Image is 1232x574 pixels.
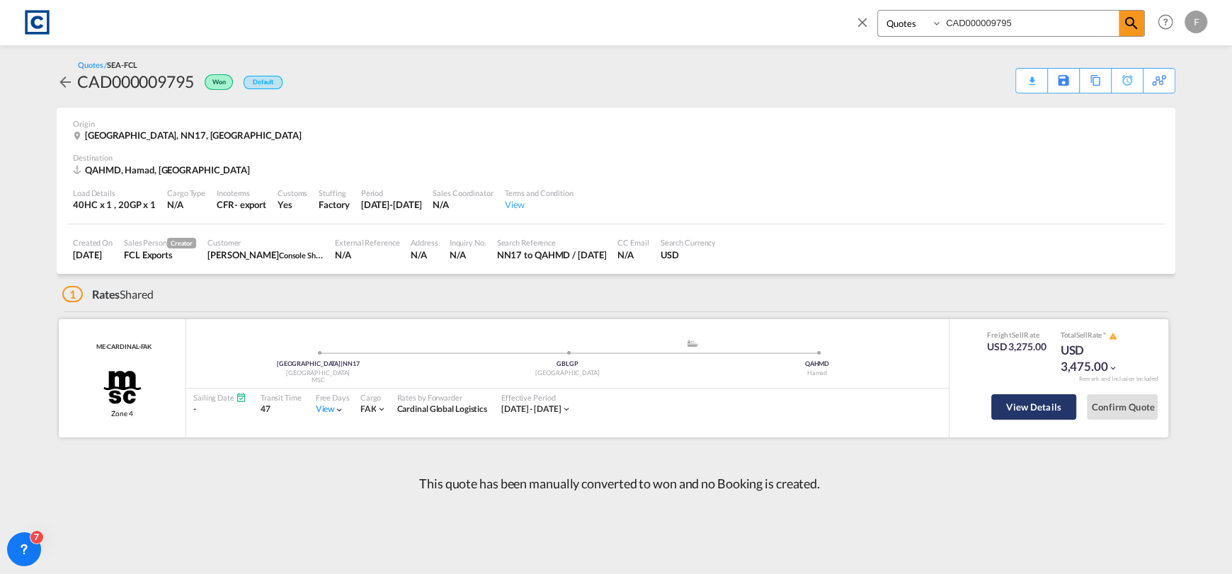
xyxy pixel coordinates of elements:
div: Won [194,70,236,93]
div: USD 3,475.00 [1060,342,1131,376]
div: Contract / Rate Agreement / Tariff / Spot Pricing Reference Number: ME-CARDINAL-FAK [93,343,152,352]
span: [DATE] - [DATE] [501,403,561,414]
div: N/A [335,248,399,261]
div: - export [234,198,266,211]
div: Total Rate [1060,330,1131,341]
div: FCL Exports [124,248,196,261]
div: N/A [411,248,438,261]
div: F [1185,11,1207,33]
span: NN17 [343,360,360,367]
div: External Reference [335,237,399,248]
span: Rates [92,287,120,301]
div: CC Email [617,237,649,248]
div: QAHMD, Hamad, Middle East [73,163,253,176]
div: View [505,198,574,211]
span: | [341,360,343,367]
div: Incoterms [217,188,266,198]
div: Help [1153,10,1185,35]
div: Free Days [316,392,350,403]
div: Search Reference [497,237,607,248]
div: Quotes /SEA-FCL [78,59,137,70]
div: Shared [62,287,154,302]
div: GBLGP [443,360,692,369]
div: Search Currency [661,237,717,248]
button: View Details [991,394,1076,420]
md-icon: icon-chevron-down [376,404,386,414]
div: Origin [73,118,1159,129]
div: Sales Coordinator [433,188,493,198]
div: N/A [450,248,486,261]
div: icon-arrow-left [57,70,77,93]
md-icon: icon-arrow-left [57,74,74,91]
img: MSC [102,369,143,405]
div: Remark and Inclusion included [1068,375,1168,383]
input: Enter Quotation Number [942,11,1119,35]
md-icon: icon-chevron-down [334,405,344,415]
span: Won [212,78,229,91]
div: Destination [73,152,1159,163]
div: Customs [278,188,307,198]
div: N/A [617,248,649,261]
div: Default [244,76,283,89]
div: Inquiry No. [450,237,486,248]
span: Subject to Remarks [1102,331,1107,339]
div: Arshila Latheef [207,248,324,261]
div: CAD000009795 [77,70,194,93]
div: Terms and Condition [505,188,574,198]
span: icon-magnify [1119,11,1144,36]
img: 1fdb9190129311efbfaf67cbb4249bed.jpeg [21,6,53,38]
md-icon: icon-download [1023,71,1040,81]
span: Sell [1076,331,1088,339]
div: USD 3,275.00 [987,340,1046,354]
span: SEA-FCL [107,60,137,69]
span: Zone 4 [111,408,132,418]
div: [GEOGRAPHIC_DATA] [193,369,443,378]
div: 01 Sep 2025 - 30 Sep 2025 [501,403,561,415]
span: icon-close [855,10,877,44]
div: - [193,403,246,415]
div: Save As Template [1048,69,1079,93]
span: Cardinal Global Logistics [397,403,487,414]
div: Effective Period [501,392,571,403]
p: This quote has been manually converted to won and no Booking is created. [412,475,820,493]
div: Transit Time [261,392,302,403]
span: Creator [167,238,196,248]
md-icon: icon-magnify [1123,15,1140,32]
div: Hamad [692,369,942,378]
div: Cargo Type [167,188,205,198]
md-icon: Schedules Available [236,392,246,403]
div: 18 Sep 2025 [73,248,113,261]
div: Northamptonshire, NN17, United Kingdom [73,129,305,142]
md-icon: assets/icons/custom/ship-fill.svg [684,340,701,347]
div: Created On [73,237,113,248]
md-icon: icon-alert [1109,332,1117,340]
span: [GEOGRAPHIC_DATA] [277,360,343,367]
div: CFR [217,198,234,211]
button: Confirm Quote [1087,394,1158,420]
span: ME-CARDINAL-FAK [93,343,152,352]
div: QAHMD [692,360,942,369]
div: Yes [278,198,307,211]
div: Period [361,188,422,198]
div: 30 Sep 2025 [361,198,422,211]
div: Cardinal Global Logistics [397,403,487,415]
button: icon-alert [1107,331,1117,341]
div: [GEOGRAPHIC_DATA] [443,369,692,378]
div: Factory Stuffing [319,198,349,211]
div: Sales Person [124,237,196,248]
div: Viewicon-chevron-down [316,403,345,415]
div: N/A [433,198,493,211]
md-icon: icon-chevron-down [1108,363,1118,373]
div: Quote PDF is not available at this time [1023,69,1040,81]
span: [GEOGRAPHIC_DATA], NN17, [GEOGRAPHIC_DATA] [85,130,302,141]
div: Customer [207,237,324,248]
div: Sailing Date [193,392,246,403]
div: MSC [193,376,443,385]
div: Address [411,237,438,248]
md-icon: icon-close [855,14,870,30]
div: Rates by Forwarder [397,392,487,403]
span: 1 [62,286,83,302]
div: Freight Rate [987,330,1046,340]
div: Stuffing [319,188,349,198]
